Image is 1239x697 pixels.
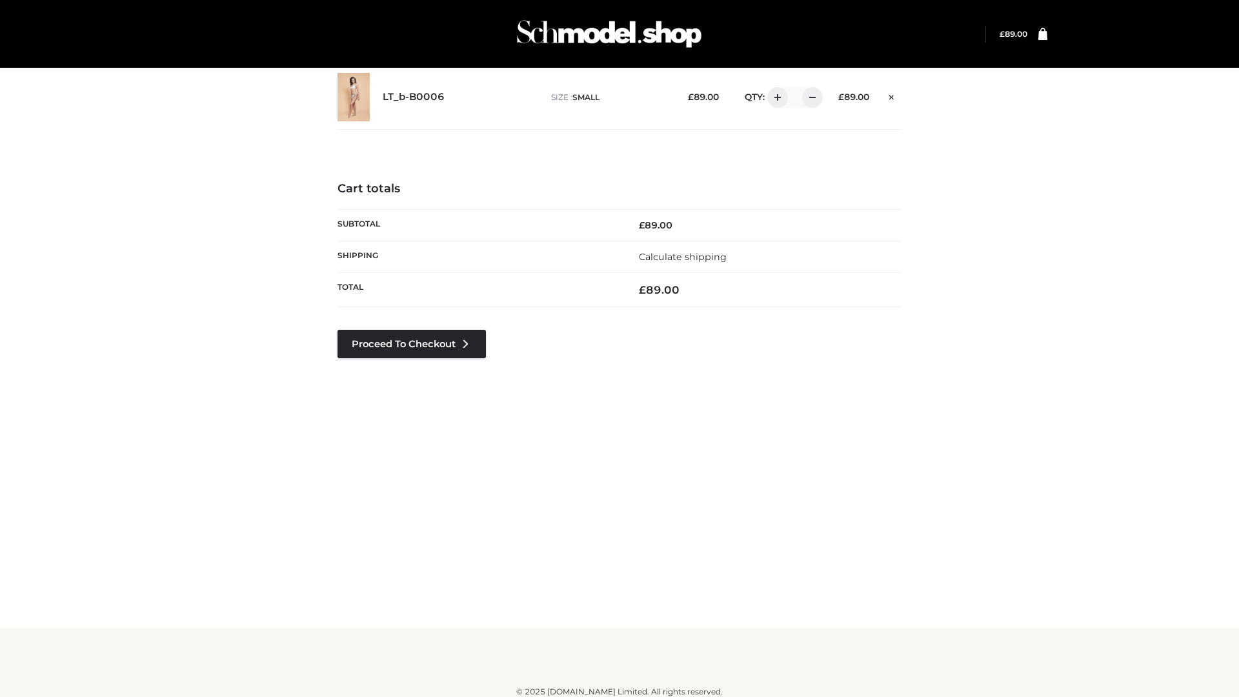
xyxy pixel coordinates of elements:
th: Total [337,273,619,307]
img: Schmodel Admin 964 [512,8,706,59]
bdi: 89.00 [639,283,680,296]
span: £ [838,92,844,102]
a: LT_b-B0006 [383,91,445,103]
p: size : [551,92,668,103]
span: SMALL [572,92,599,102]
a: £89.00 [1000,29,1027,39]
div: QTY: [732,87,818,108]
th: Subtotal [337,209,619,241]
th: Shipping [337,241,619,272]
span: £ [688,92,694,102]
a: Calculate shipping [639,251,727,263]
bdi: 89.00 [688,92,719,102]
bdi: 89.00 [838,92,869,102]
img: LT_b-B0006 - SMALL [337,73,370,121]
span: £ [639,283,646,296]
a: Proceed to Checkout [337,330,486,358]
h4: Cart totals [337,182,902,196]
a: Remove this item [882,87,902,104]
bdi: 89.00 [1000,29,1027,39]
span: £ [1000,29,1005,39]
span: £ [639,219,645,231]
bdi: 89.00 [639,219,672,231]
